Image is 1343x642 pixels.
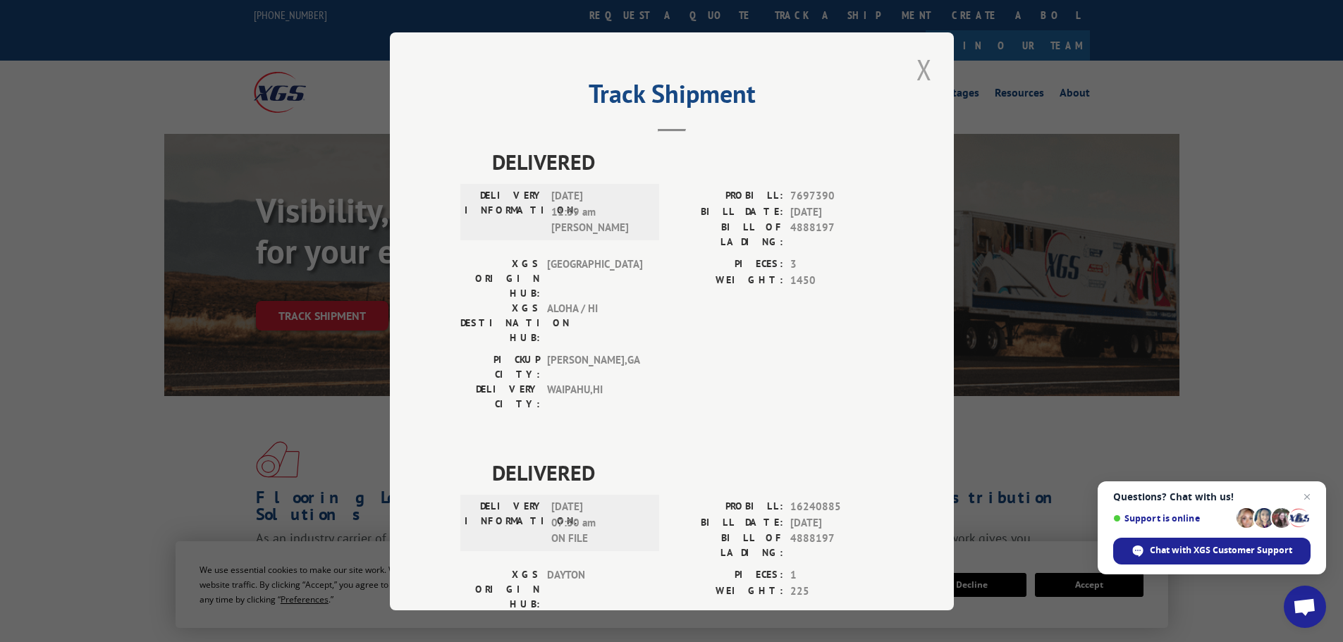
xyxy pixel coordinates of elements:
span: Support is online [1113,513,1232,524]
label: PICKUP CITY: [460,352,540,382]
label: PROBILL: [672,188,783,204]
span: ALOHA / HI [547,301,642,345]
span: [GEOGRAPHIC_DATA] [547,257,642,301]
label: DELIVERY INFORMATION: [465,188,544,236]
label: PIECES: [672,567,783,584]
span: [PERSON_NAME] , GA [547,352,642,382]
span: WAIPAHU , HI [547,382,642,412]
span: DELIVERED [492,457,883,488]
span: 3 [790,257,883,273]
span: 7697390 [790,188,883,204]
span: Chat with XGS Customer Support [1150,544,1292,557]
button: Close modal [912,50,936,89]
label: DELIVERY INFORMATION: [465,499,544,547]
a: Open chat [1284,586,1326,628]
label: BILL OF LADING: [672,531,783,560]
label: WEIGHT: [672,272,783,288]
span: 1 [790,567,883,584]
label: XGS DESTINATION HUB: [460,301,540,345]
label: PIECES: [672,257,783,273]
span: [DATE] 11:39 am [PERSON_NAME] [551,188,646,236]
span: [DATE] [790,204,883,220]
label: BILL DATE: [672,204,783,220]
span: 225 [790,583,883,599]
label: XGS ORIGIN HUB: [460,257,540,301]
span: [DATE] [790,514,883,531]
label: DELIVERY CITY: [460,382,540,412]
h2: Track Shipment [460,84,883,111]
span: 16240885 [790,499,883,515]
span: Chat with XGS Customer Support [1113,538,1311,564]
span: [DATE] 07:30 am ON FILE [551,499,646,547]
label: XGS ORIGIN HUB: [460,567,540,612]
span: DAYTON [547,567,642,612]
span: 1450 [790,272,883,288]
span: 4888197 [790,220,883,249]
span: DELIVERED [492,146,883,178]
label: PROBILL: [672,499,783,515]
label: BILL OF LADING: [672,220,783,249]
label: WEIGHT: [672,583,783,599]
span: Questions? Chat with us! [1113,491,1311,502]
label: BILL DATE: [672,514,783,531]
span: 4888197 [790,531,883,560]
